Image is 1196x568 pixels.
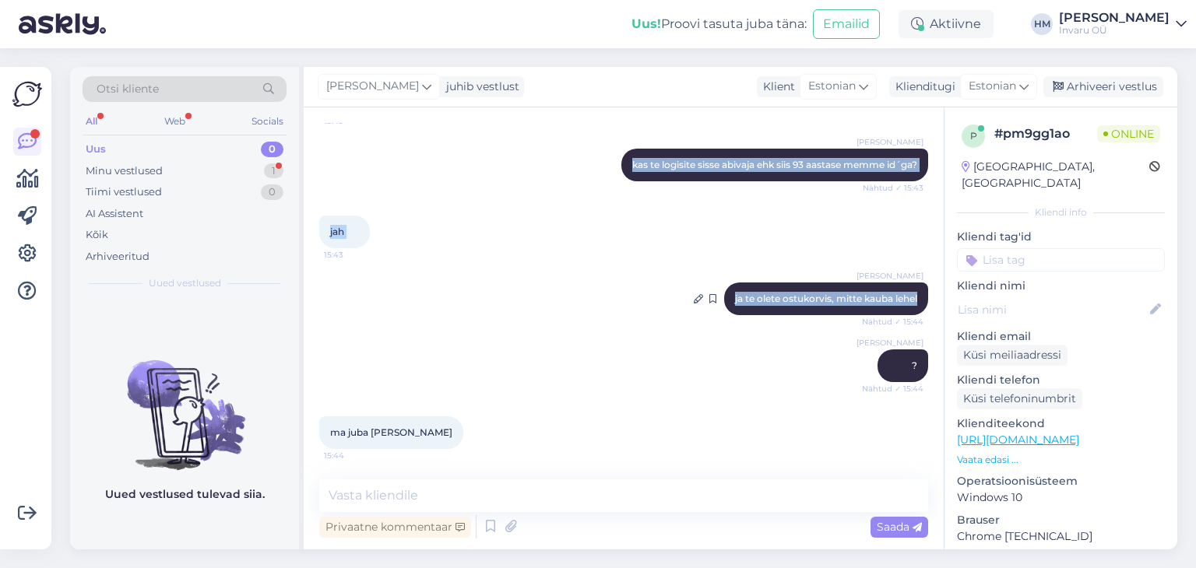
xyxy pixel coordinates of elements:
[632,159,917,170] span: kas te logisite sisse abivaja ehk siis 93 aastase memme id´ga?
[735,293,917,304] span: ja te olete ostukorvis, mitte kauba lehel
[83,111,100,131] div: All
[631,16,661,31] b: Uus!
[97,81,159,97] span: Otsi kliente
[957,372,1165,388] p: Kliendi telefon
[261,184,283,200] div: 0
[813,9,880,39] button: Emailid
[330,426,452,438] span: ma juba [PERSON_NAME]
[161,111,188,131] div: Web
[957,415,1165,432] p: Klienditeekond
[12,79,42,109] img: Askly Logo
[957,433,1079,447] a: [URL][DOMAIN_NAME]
[857,136,923,148] span: [PERSON_NAME]
[912,359,917,371] span: ?
[957,489,1165,506] p: Windows 10
[862,383,923,394] span: Nähtud ✓ 15:44
[957,328,1165,345] p: Kliendi email
[899,10,994,38] div: Aktiivne
[957,388,1082,409] div: Küsi telefoninumbrit
[86,206,143,222] div: AI Assistent
[86,184,162,200] div: Tiimi vestlused
[86,249,149,265] div: Arhiveeritud
[1097,125,1160,142] span: Online
[105,486,265,503] p: Uued vestlused tulevad siia.
[86,163,163,179] div: Minu vestlused
[1031,13,1053,35] div: HM
[1059,12,1187,37] a: [PERSON_NAME]Invaru OÜ
[1059,24,1170,37] div: Invaru OÜ
[86,142,106,157] div: Uus
[326,78,419,95] span: [PERSON_NAME]
[957,205,1165,219] div: Kliendi info
[261,142,283,157] div: 0
[957,473,1165,489] p: Operatsioonisüsteem
[994,124,1097,143] div: # pm9gg1ao
[957,345,1068,366] div: Küsi meiliaadressi
[957,229,1165,245] p: Kliendi tag'id
[808,78,856,95] span: Estonian
[440,79,519,95] div: juhib vestlust
[319,517,471,538] div: Privaatne kommentaar
[264,163,283,179] div: 1
[863,182,923,194] span: Nähtud ✓ 15:43
[857,270,923,282] span: [PERSON_NAME]
[877,520,922,534] span: Saada
[962,159,1149,191] div: [GEOGRAPHIC_DATA], [GEOGRAPHIC_DATA]
[970,130,977,142] span: p
[889,79,955,95] div: Klienditugi
[324,450,382,461] span: 15:44
[248,111,287,131] div: Socials
[149,276,221,290] span: Uued vestlused
[958,301,1147,318] input: Lisa nimi
[631,15,807,33] div: Proovi tasuta juba täna:
[957,453,1165,467] p: Vaata edasi ...
[957,248,1165,272] input: Lisa tag
[957,278,1165,294] p: Kliendi nimi
[1043,76,1163,97] div: Arhiveeri vestlus
[1059,12,1170,24] div: [PERSON_NAME]
[70,332,299,472] img: No chats
[757,79,795,95] div: Klient
[969,78,1016,95] span: Estonian
[330,226,344,237] span: jah
[957,512,1165,528] p: Brauser
[86,227,108,243] div: Kõik
[857,337,923,349] span: [PERSON_NAME]
[862,316,923,328] span: Nähtud ✓ 15:44
[324,249,382,261] span: 15:43
[957,528,1165,545] p: Chrome [TECHNICAL_ID]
